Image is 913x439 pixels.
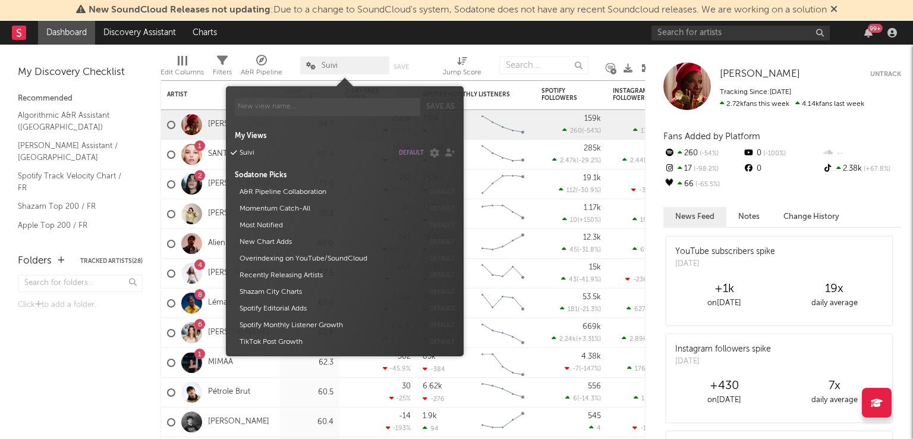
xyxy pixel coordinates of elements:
[720,89,791,96] span: Tracking Since: [DATE]
[426,98,455,116] button: Save as
[552,156,601,164] div: ( )
[726,207,772,227] button: Notes
[561,275,601,283] div: ( )
[579,217,599,224] span: +150 %
[720,69,800,79] span: [PERSON_NAME]
[580,306,599,313] span: -21.3 %
[742,161,821,177] div: 0
[476,199,530,229] svg: Chart title
[235,98,420,116] input: New view name...
[399,412,411,420] div: -14
[208,239,225,249] a: Alien
[573,396,577,402] span: 6
[560,158,577,164] span: 2.47k
[235,317,424,334] button: Spotify Monthly Listener Growth
[286,415,333,429] div: 60.4
[89,5,270,15] span: New SoundCloud Releases not updating
[541,87,583,102] div: Spotify Followers
[286,356,333,370] div: 62.3
[578,277,599,283] span: -41.9 %
[476,348,530,378] svg: Chart title
[584,128,599,134] span: -54 %
[430,272,455,278] button: default
[235,170,455,181] div: Sodatone Picks
[632,246,672,253] div: ( )
[476,140,530,170] svg: Chart title
[18,298,143,312] div: Click to add a folder.
[235,284,424,300] button: Shazam City Charts
[398,353,411,360] div: 302
[779,296,889,311] div: daily average
[430,322,455,328] button: default
[476,378,530,407] svg: Chart title
[208,387,250,397] a: Pétrole Brut
[235,200,424,217] button: Momentum Catch-All
[622,156,672,164] div: ( )
[633,277,647,283] span: -236
[208,268,269,278] a: [PERSON_NAME]
[589,264,601,271] div: 15k
[208,209,269,219] a: [PERSON_NAME]
[669,282,779,296] div: +1k
[476,318,530,348] svg: Chart title
[772,207,851,227] button: Change History
[559,336,576,343] span: 2.24k
[597,425,601,432] span: 4
[383,365,411,372] div: -45.9 %
[625,275,672,283] div: ( )
[235,334,424,350] button: TikTok Post Growth
[208,298,232,308] a: Léman
[565,365,601,372] div: ( )
[579,396,599,402] span: -14.3 %
[627,365,672,372] div: ( )
[669,296,779,311] div: on [DATE]
[634,306,646,313] span: 627
[779,282,889,296] div: 19 x
[583,174,601,182] div: 19.1k
[402,382,411,390] div: 30
[235,145,393,161] button: Suivi
[581,366,599,372] span: -147 %
[213,51,232,85] div: Filters
[18,65,143,80] div: My Discovery Checklist
[393,64,409,70] button: Save
[18,92,143,106] div: Recommended
[235,250,424,267] button: Overindexing on YouTube/SoundCloud
[864,28,873,37] button: 99+
[552,335,601,343] div: ( )
[578,187,599,194] span: -30.9 %
[720,101,864,108] span: 4.14k fans last week
[430,306,455,312] button: default
[38,21,95,45] a: Dashboard
[568,306,578,313] span: 181
[235,217,424,234] button: Most Notified
[632,216,672,224] div: ( )
[430,256,455,262] button: default
[663,146,742,161] div: 260
[18,170,131,194] a: Spotify Track Velocity Chart / FR
[213,65,232,80] div: Filters
[430,339,455,345] button: default
[779,379,889,393] div: 7 x
[870,68,901,80] button: Untrack
[692,166,719,173] span: -98.2 %
[562,216,601,224] div: ( )
[95,21,184,45] a: Discovery Assistant
[675,343,771,356] div: Instagram followers spike
[18,139,131,164] a: [PERSON_NAME] Assistant / [GEOGRAPHIC_DATA]
[399,150,424,156] button: default
[694,181,720,188] span: -65.5 %
[622,335,672,343] div: ( )
[208,120,269,130] a: [PERSON_NAME]
[423,412,437,420] div: 1.9k
[583,323,601,331] div: 669k
[160,65,204,80] div: Edit Columns
[560,305,601,313] div: ( )
[588,412,601,420] div: 545
[18,254,52,268] div: Folders
[208,417,269,427] a: [PERSON_NAME]
[430,189,455,195] button: default
[208,179,269,189] a: [PERSON_NAME]
[430,289,455,295] button: default
[570,217,577,224] span: 10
